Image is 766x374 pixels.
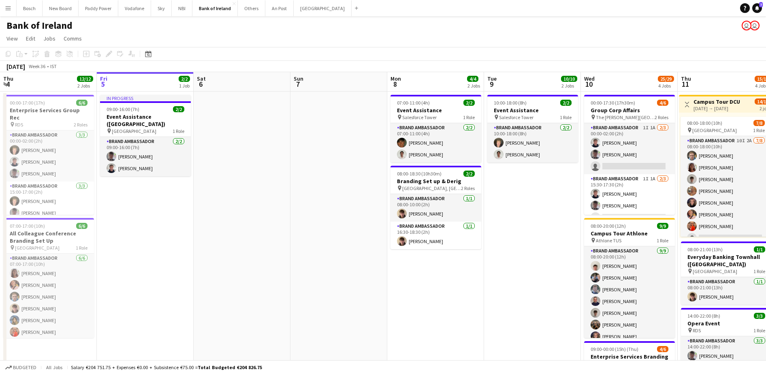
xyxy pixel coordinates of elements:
[561,76,577,82] span: 10/10
[658,76,674,82] span: 25/29
[173,128,184,134] span: 1 Role
[77,76,93,82] span: 12/12
[390,194,481,222] app-card-role: Brand Ambassador1/108:00-10:00 (2h)[PERSON_NAME]
[60,33,85,44] a: Comms
[494,100,527,106] span: 10:00-18:00 (8h)
[3,218,94,338] app-job-card: 07:00-17:00 (10h)6/6All Colleague Conference Branding Set Up [GEOGRAPHIC_DATA]1 RoleBrand Ambassa...
[4,363,38,372] button: Budgeted
[753,120,765,126] span: 7/8
[402,185,461,191] span: [GEOGRAPHIC_DATA], [GEOGRAPHIC_DATA]
[657,237,668,244] span: 1 Role
[561,83,577,89] div: 2 Jobs
[487,107,578,114] h3: Event Assistance
[584,353,675,368] h3: Enterprise Services Branding Set Up
[100,95,191,176] app-job-card: In progress09:00-16:00 (7h)2/2Event Assistance ([GEOGRAPHIC_DATA]) [GEOGRAPHIC_DATA]1 RoleBrand A...
[390,166,481,249] app-job-card: 08:00-18:30 (10h30m)2/2Branding Set up & Derig [GEOGRAPHIC_DATA], [GEOGRAPHIC_DATA]2 RolesBrand A...
[45,364,64,370] span: All jobs
[43,0,79,16] button: New Board
[118,0,151,16] button: Vodafone
[179,83,190,89] div: 1 Job
[196,79,206,89] span: 6
[390,107,481,114] h3: Event Assistance
[742,21,751,30] app-user-avatar: Katie Shovlin
[100,95,191,101] div: In progress
[596,114,655,120] span: The [PERSON_NAME][GEOGRAPHIC_DATA]
[197,75,206,82] span: Sat
[390,123,481,162] app-card-role: Brand Ambassador2/207:00-11:00 (4h)[PERSON_NAME][PERSON_NAME]
[3,33,21,44] a: View
[76,223,87,229] span: 6/6
[584,107,675,114] h3: Group Corp Affairs
[591,223,626,229] span: 08:00-20:00 (12h)
[3,95,94,215] div: 00:00-17:00 (17h)6/6Enterprise Services Group Rec RDS2 RolesBrand Ambassador3/300:00-02:00 (2h)[P...
[397,100,430,106] span: 07:00-11:00 (4h)
[390,75,401,82] span: Mon
[584,75,595,82] span: Wed
[584,218,675,338] div: 08:00-20:00 (12h)9/9Campus Tour Athlone Athlone TUS1 RoleBrand Ambassador9/908:00-20:00 (12h)[PER...
[655,114,668,120] span: 2 Roles
[657,223,668,229] span: 9/9
[173,106,184,112] span: 2/2
[112,128,156,134] span: [GEOGRAPHIC_DATA]
[6,19,73,32] h1: Bank of Ireland
[560,114,572,120] span: 1 Role
[50,63,57,69] div: IST
[3,182,94,233] app-card-role: Brand Ambassador3/315:00-17:00 (2h)[PERSON_NAME][PERSON_NAME]
[179,76,190,82] span: 2/2
[753,327,765,333] span: 1 Role
[2,79,13,89] span: 4
[754,313,765,319] span: 3/3
[15,245,60,251] span: [GEOGRAPHIC_DATA]
[759,2,763,7] span: 7
[596,237,621,244] span: Athlone TUS
[754,246,765,252] span: 1/1
[3,107,94,121] h3: Enterprise Services Group Rec
[76,100,87,106] span: 6/6
[40,33,59,44] a: Jobs
[467,83,480,89] div: 2 Jobs
[74,122,87,128] span: 2 Roles
[390,95,481,162] app-job-card: 07:00-11:00 (4h)2/2Event Assistance Salesforce Tower1 RoleBrand Ambassador2/207:00-11:00 (4h)[PER...
[15,122,23,128] span: RDS
[397,171,442,177] span: 08:00-18:30 (10h30m)
[192,0,238,16] button: Bank of Ireland
[265,0,294,16] button: An Post
[487,75,497,82] span: Tue
[657,100,668,106] span: 4/6
[583,79,595,89] span: 10
[172,0,192,16] button: NBI
[238,0,265,16] button: Others
[198,364,262,370] span: Total Budgeted €204 826.75
[461,185,475,191] span: 2 Roles
[27,63,47,69] span: Week 36
[693,105,740,111] div: [DATE] → [DATE]
[43,35,55,42] span: Jobs
[693,327,701,333] span: RDS
[26,35,35,42] span: Edit
[13,365,36,370] span: Budgeted
[486,79,497,89] span: 9
[10,100,45,106] span: 00:00-17:00 (17h)
[687,313,720,319] span: 14:00-22:00 (8h)
[463,114,475,120] span: 1 Role
[390,222,481,249] app-card-role: Brand Ambassador1/116:30-18:30 (2h)[PERSON_NAME]
[3,75,13,82] span: Thu
[584,230,675,237] h3: Campus Tour Athlone
[750,21,760,30] app-user-avatar: Katie Shovlin
[99,79,107,89] span: 5
[499,114,533,120] span: Salesforce Tower
[584,246,675,368] app-card-role: Brand Ambassador9/908:00-20:00 (12h)[PERSON_NAME][PERSON_NAME][PERSON_NAME][PERSON_NAME][PERSON_N...
[584,95,675,215] app-job-card: 00:00-17:30 (17h30m)4/6Group Corp Affairs The [PERSON_NAME][GEOGRAPHIC_DATA]2 RolesBrand Ambassad...
[6,35,18,42] span: View
[17,0,43,16] button: Bosch
[487,95,578,162] app-job-card: 10:00-18:00 (8h)2/2Event Assistance Salesforce Tower1 RoleBrand Ambassador2/210:00-18:00 (8h)[PER...
[584,123,675,174] app-card-role: Brand Ambassador1I1A2/300:00-02:00 (2h)[PERSON_NAME][PERSON_NAME]
[3,130,94,182] app-card-role: Brand Ambassador3/300:00-02:00 (2h)[PERSON_NAME][PERSON_NAME][PERSON_NAME]
[752,3,762,13] a: 7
